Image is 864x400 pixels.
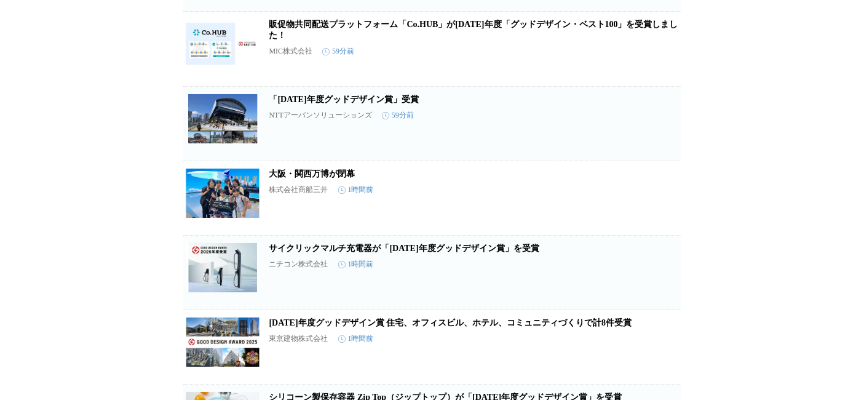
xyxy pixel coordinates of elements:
[269,259,328,270] p: ニチコン株式会社
[338,259,374,270] time: 1時間前
[269,318,632,327] a: [DATE]年度グッドデザイン賞 住宅、オフィスビル、ホテル、コミュニティづくりで計8件受賞
[269,334,328,344] p: 東京建物株式会社
[269,95,419,104] a: 「[DATE]年度グッドデザイン賞」受賞
[186,94,260,143] img: 「2025年度グッドデザイン賞」受賞
[186,318,260,367] img: 2025年度グッドデザイン賞 住宅、オフィスビル、ホテル、コミュニティづくりで計8件受賞
[269,20,678,40] a: 販促物共同配送プラットフォーム「Co.HUB」が[DATE]年度「グッドデザイン・ベスト100」を受賞しました！
[322,46,354,57] time: 59分前
[338,185,374,195] time: 1時間前
[269,110,372,121] p: NTTアーバンソリューションズ
[269,46,313,57] p: MIC株式会社
[269,169,355,178] a: 大阪・関西万博が閉幕
[186,169,260,218] img: 大阪・関西万博が閉幕
[338,334,374,344] time: 1時間前
[269,185,328,195] p: 株式会社商船三井
[186,243,260,292] img: サイクリックマルチ充電器が「2025年度グッドデザイン賞」を受賞
[186,19,260,68] img: 販促物共同配送プラットフォーム「Co.HUB」が2025年度「グッドデザイン・ベスト100」を受賞しました！
[382,110,414,121] time: 59分前
[269,244,539,253] a: サイクリックマルチ充電器が「[DATE]年度グッドデザイン賞」を受賞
